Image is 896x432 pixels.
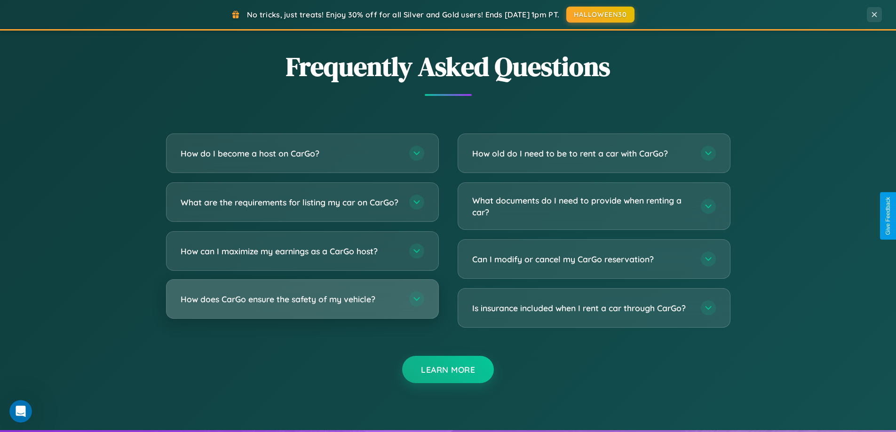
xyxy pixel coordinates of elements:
h3: What documents do I need to provide when renting a car? [472,195,691,218]
span: No tricks, just treats! Enjoy 30% off for all Silver and Gold users! Ends [DATE] 1pm PT. [247,10,559,19]
h3: What are the requirements for listing my car on CarGo? [181,196,400,208]
h3: Can I modify or cancel my CarGo reservation? [472,253,691,265]
button: Learn More [402,356,494,383]
h3: How can I maximize my earnings as a CarGo host? [181,245,400,257]
h3: How does CarGo ensure the safety of my vehicle? [181,293,400,305]
h3: How do I become a host on CarGo? [181,148,400,159]
h2: Frequently Asked Questions [166,48,730,85]
iframe: Intercom live chat [9,400,32,423]
h3: Is insurance included when I rent a car through CarGo? [472,302,691,314]
button: HALLOWEEN30 [566,7,634,23]
h3: How old do I need to be to rent a car with CarGo? [472,148,691,159]
div: Give Feedback [885,197,891,235]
